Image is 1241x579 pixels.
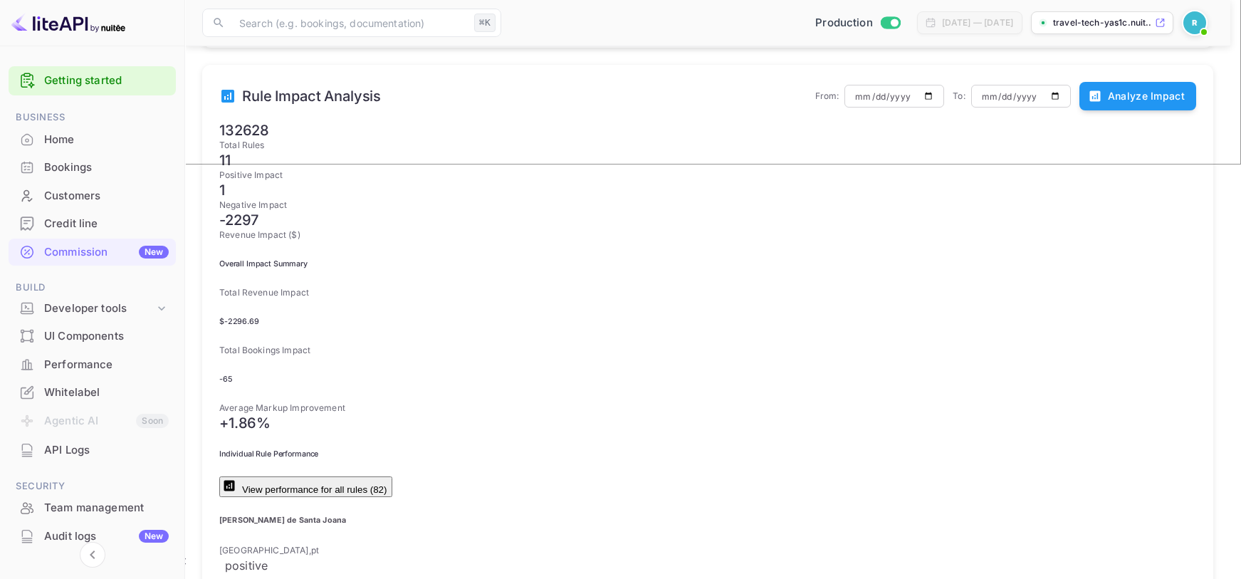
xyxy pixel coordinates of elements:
div: New [139,246,169,259]
div: New [139,530,169,543]
p: Positive Impact [219,169,464,182]
div: Credit line [44,216,169,232]
p: [GEOGRAPHIC_DATA] , pt [219,544,1196,557]
div: Performance [44,357,169,373]
p: Average Markup Improvement [219,402,1196,414]
p: Negative Impact [219,199,464,212]
span: positive [219,558,273,573]
img: LiteAPI logo [11,11,125,34]
div: Developer tools [44,301,155,317]
div: Bookings [44,160,169,176]
div: Home [44,132,169,148]
p: To: [953,90,965,103]
p: Total Revenue Impact [219,286,1196,299]
div: Whitelabel [44,385,169,401]
a: Getting started [44,73,169,89]
button: Analyze Impact [1079,82,1196,110]
h6: $ -2296.69 [219,317,1196,326]
p: Total Rules [219,139,464,152]
span: Security [9,479,176,494]
h6: 1 [219,182,464,199]
div: API Logs [44,442,169,459]
span: Production [815,15,873,31]
img: Revolut [1183,11,1206,34]
h6: -2297 [219,212,464,229]
button: Collapse navigation [80,542,105,568]
h6: Rule Impact Analysis [242,88,381,105]
div: UI Components [44,328,169,345]
h6: Overall Impact Summary [219,259,1196,268]
p: travel-tech-yas1c.nuit... [1053,16,1152,29]
div: Customers [44,188,169,204]
h6: -65 [219,375,1196,384]
div: ⌘K [474,14,496,32]
p: Revenue Impact ($) [219,229,464,241]
p: Total Bookings Impact [219,344,1196,357]
input: Search (e.g. bookings, documentation) [231,9,468,37]
h6: 132628 [219,122,464,139]
h6: + 1.86 % [219,414,1196,432]
h6: Individual Rule Performance [219,449,1196,459]
div: [DATE] — [DATE] [942,16,1013,29]
h6: [PERSON_NAME] de Santa Joana [219,515,1196,526]
span: Build [9,280,176,296]
button: View performance for all rules (82) [219,476,392,497]
div: Audit logs [44,528,169,545]
span: Business [9,110,176,125]
div: Commission [44,244,169,261]
div: Team management [44,500,169,516]
p: From: [815,90,839,103]
h6: 11 [219,152,464,169]
div: Switch to Sandbox mode [810,15,906,31]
